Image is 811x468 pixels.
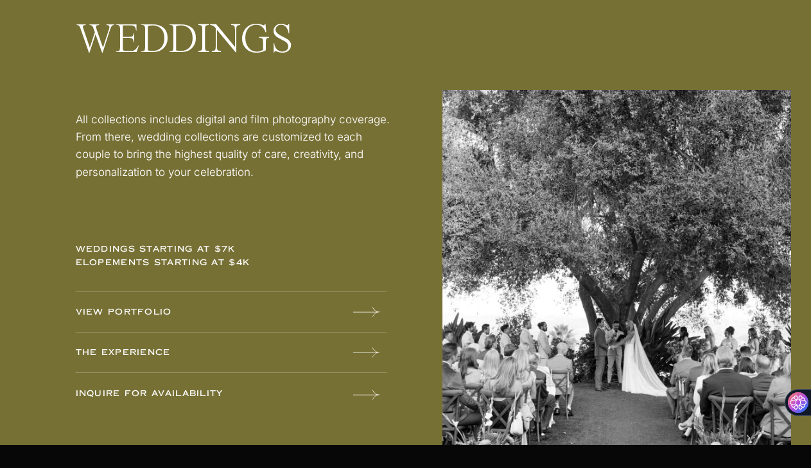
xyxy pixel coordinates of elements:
a: VIEW PORTFOLIO [76,306,277,320]
a: The experience [76,346,277,360]
a: INQUIRE FOR AVAILABILITY [76,387,277,401]
p: All collections includes digital and film photography coverage. From there, wedding collections a... [76,111,392,207]
p: weddings starting at $7k elopements starting at $4k [76,243,277,276]
h2: WEDDINGS [76,20,503,64]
